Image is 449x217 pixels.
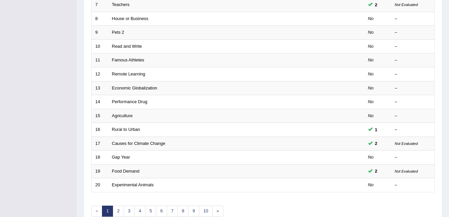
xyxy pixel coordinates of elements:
a: Agriculture [112,113,133,118]
a: » [212,206,223,217]
div: – [395,29,431,36]
em: No [368,44,374,49]
em: No [368,99,374,104]
a: 9 [188,206,199,217]
a: Economic Globalization [112,85,157,90]
a: 8 [178,206,189,217]
td: 20 [92,178,108,192]
span: You can still take this question [372,168,380,175]
a: Causes for Climate Change [112,141,165,146]
div: – [395,85,431,91]
td: 15 [92,109,108,123]
a: 2 [113,206,124,217]
a: Rural to Urban [112,127,140,132]
a: 5 [145,206,156,217]
div: – [395,16,431,22]
td: 16 [92,123,108,137]
a: 4 [134,206,145,217]
em: No [368,71,374,76]
td: 19 [92,164,108,178]
td: 11 [92,53,108,67]
span: You can still take this question [372,126,380,133]
a: 3 [124,206,135,217]
a: 10 [199,206,212,217]
a: Experimental Animals [112,182,154,187]
td: 10 [92,39,108,53]
div: – [395,43,431,50]
a: Performance Drug [112,99,147,104]
em: No [368,155,374,160]
td: 8 [92,12,108,26]
div: – [395,127,431,133]
div: – [395,182,431,188]
em: No [368,182,374,187]
small: Not Evaluated [395,3,418,7]
small: Not Evaluated [395,142,418,146]
div: – [395,71,431,77]
a: Remote Learning [112,71,145,76]
td: 12 [92,67,108,81]
div: – [395,57,431,63]
a: Gap Year [112,155,130,160]
em: No [368,57,374,62]
a: 6 [156,206,167,217]
div: – [395,99,431,105]
td: 13 [92,81,108,95]
td: 18 [92,151,108,165]
a: House or Business [112,16,148,21]
span: You can still take this question [372,140,380,147]
em: No [368,30,374,35]
em: No [368,85,374,90]
a: Read and Write [112,44,142,49]
a: Food Demand [112,169,139,174]
td: 17 [92,137,108,151]
a: Teachers [112,2,130,7]
small: Not Evaluated [395,169,418,173]
td: 14 [92,95,108,109]
div: – [395,154,431,161]
span: « [91,206,102,217]
a: 1 [102,206,113,217]
a: Pets 2 [112,30,124,35]
div: – [395,113,431,119]
a: 7 [167,206,178,217]
td: 9 [92,26,108,40]
span: You can still take this question [372,1,380,8]
em: No [368,16,374,21]
a: Famous Athletes [112,57,144,62]
em: No [368,113,374,118]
